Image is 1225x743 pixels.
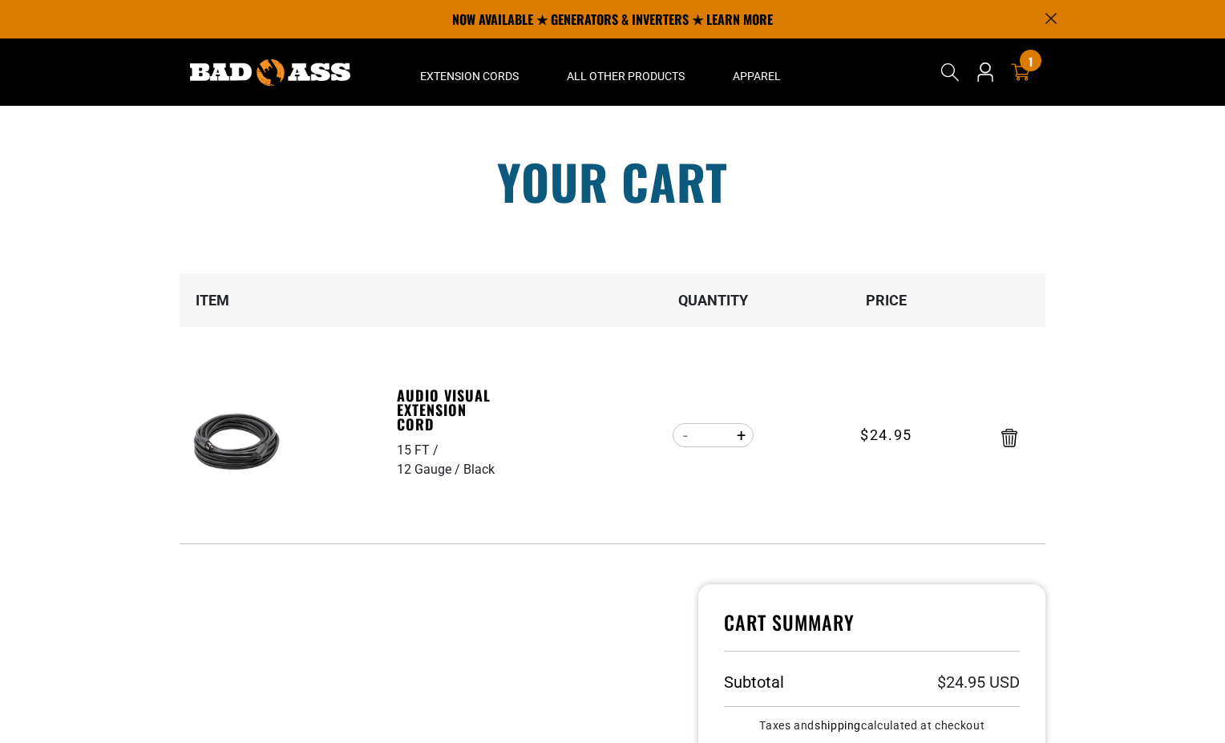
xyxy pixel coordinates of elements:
h4: Cart Summary [724,610,1020,652]
img: Bad Ass Extension Cords [190,59,350,86]
summary: Search [937,59,963,85]
small: Taxes and calculated at checkout [724,720,1020,731]
h1: Your cart [168,157,1057,205]
th: Item [180,273,396,327]
span: 1 [1029,55,1033,67]
span: All Other Products [567,69,685,83]
div: 15 FT [397,441,442,460]
summary: Apparel [709,38,805,106]
th: Quantity [627,273,800,327]
p: $24.95 USD [937,674,1020,690]
summary: Extension Cords [396,38,543,106]
a: shipping [815,719,861,732]
div: Black [463,460,495,479]
summary: All Other Products [543,38,709,106]
span: Apparel [733,69,781,83]
img: black [186,391,287,492]
a: Remove Audio Visual Extension Cord - 15 FT / 12 Gauge / Black [1001,432,1017,443]
a: Audio Visual Extension Cord [397,388,507,431]
input: Quantity for Audio Visual Extension Cord [697,422,729,449]
span: Extension Cords [420,69,519,83]
th: Price [800,273,973,327]
span: $24.95 [860,424,912,446]
div: 12 Gauge [397,460,463,479]
h3: Subtotal [724,674,784,690]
